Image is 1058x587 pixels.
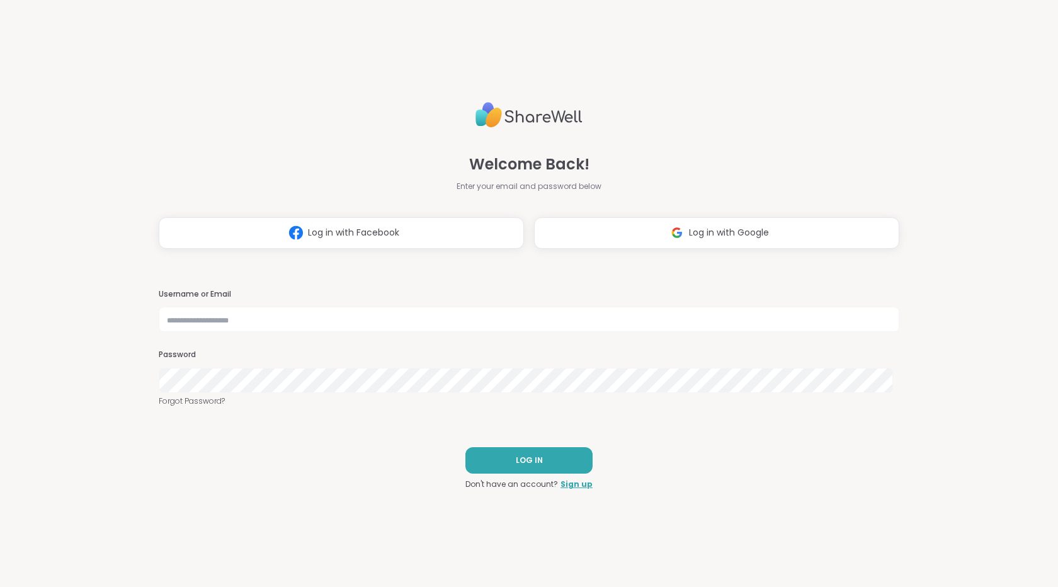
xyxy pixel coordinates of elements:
img: ShareWell Logo [475,97,583,133]
span: Log in with Facebook [308,226,399,239]
span: LOG IN [516,455,543,466]
img: ShareWell Logomark [665,221,689,244]
span: Enter your email and password below [457,181,601,192]
button: Log in with Facebook [159,217,524,249]
span: Log in with Google [689,226,769,239]
button: Log in with Google [534,217,899,249]
span: Don't have an account? [465,479,558,490]
a: Forgot Password? [159,396,899,407]
button: LOG IN [465,447,593,474]
h3: Password [159,350,899,360]
h3: Username or Email [159,289,899,300]
span: Welcome Back! [469,153,589,176]
a: Sign up [560,479,593,490]
img: ShareWell Logomark [284,221,308,244]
